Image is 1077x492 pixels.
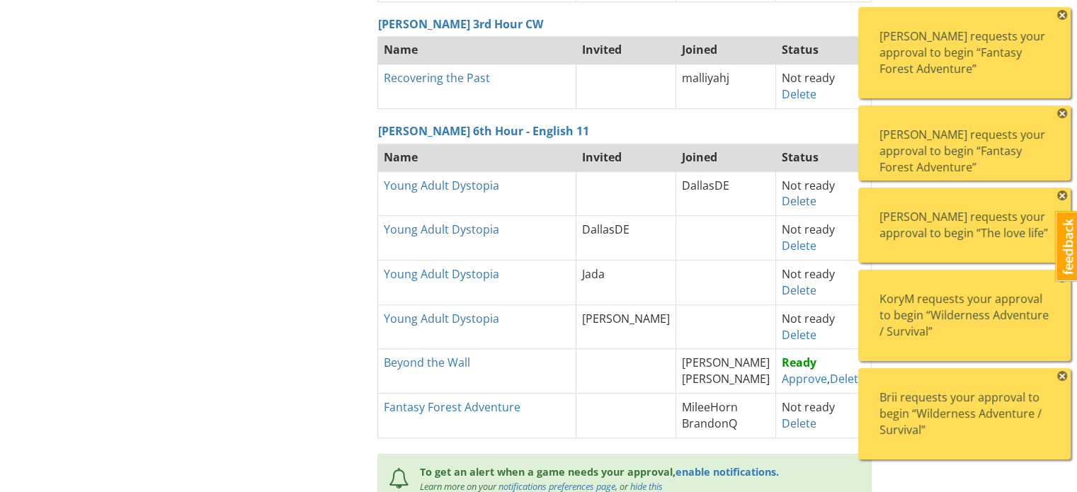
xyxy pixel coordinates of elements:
div: [PERSON_NAME] requests your approval to begin “Fantasy Forest Adventure” [879,28,1049,77]
span: × [1057,10,1067,20]
a: Young Adult Dystopia [384,222,499,237]
span: Not ready [782,222,835,237]
span: Jada [582,266,605,282]
span: BrandonQ [682,416,737,431]
span: [PERSON_NAME] [682,371,770,387]
a: Delete [782,416,816,431]
a: [PERSON_NAME] 3rd Hour CW [378,16,543,32]
span: To get an alert when a game needs your approval, [420,465,676,479]
th: Status [776,143,871,171]
a: Delete [782,282,816,298]
span: , [782,355,865,387]
th: Joined [676,143,775,171]
a: Delete [782,238,816,253]
span: DallasDE [582,222,629,237]
th: Invited [576,36,676,64]
th: Status [776,36,871,64]
span: × [1057,108,1067,118]
a: Young Adult Dystopia [384,178,499,193]
a: Approve [782,371,827,387]
a: Delete [830,371,865,387]
a: Delete [782,86,816,102]
span: Not ready [782,311,835,326]
a: Beyond the Wall [384,355,470,370]
a: [PERSON_NAME] 6th Hour - English 11 [378,123,589,139]
span: [PERSON_NAME] [682,355,770,370]
div: [PERSON_NAME] requests your approval to begin “The love life” [879,209,1049,241]
span: malliyahj [682,70,729,86]
span: MileeHorn [682,399,738,415]
a: Young Adult Dystopia [384,266,499,282]
a: Young Adult Dystopia [384,311,499,326]
a: Delete [782,327,816,343]
span: × [1057,273,1067,282]
a: Fantasy Forest Adventure [384,399,520,415]
span: [PERSON_NAME] [582,311,670,326]
strong: Ready [782,355,816,370]
a: Delete [782,193,816,209]
span: Not ready [782,399,835,415]
a: Recovering the Past [384,70,490,86]
a: enable notifications. [676,465,779,479]
span: Not ready [782,70,835,86]
div: [PERSON_NAME] requests your approval to begin “Fantasy Forest Adventure” [879,127,1049,176]
span: × [1057,190,1067,200]
th: Name [378,36,576,64]
div: KoryM requests your approval to begin “Wilderness Adventure / Survival” [879,291,1049,340]
span: × [1057,371,1067,381]
th: Joined [676,36,775,64]
div: Brii requests your approval to begin “Wilderness Adventure / Survival” [879,389,1049,438]
span: Not ready [782,178,835,193]
th: Invited [576,143,676,171]
span: DallasDE [682,178,729,193]
span: Not ready [782,266,835,282]
th: Name [378,143,576,171]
